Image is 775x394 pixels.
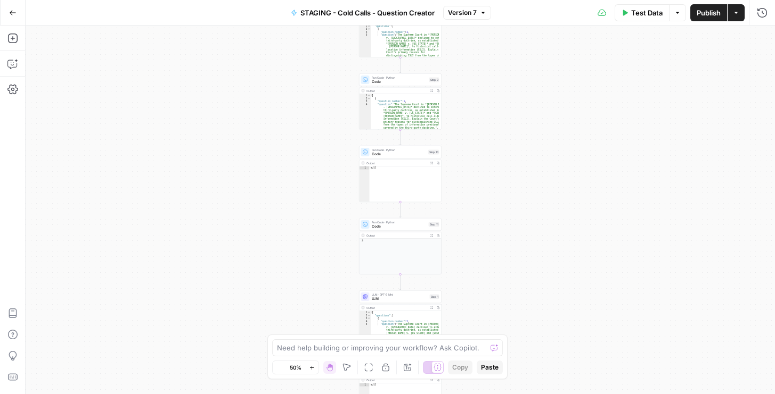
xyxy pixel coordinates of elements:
div: Run Code · PythonCodeStep 9Output[ { "question_number":1, "question":"The Supreme Court in *[PERS... [359,73,442,130]
div: 5 [360,129,371,205]
div: 4 [360,103,371,130]
g: Edge from step_9 to step_10 [399,130,401,145]
span: LLM [372,296,428,301]
span: 50% [290,363,301,372]
div: 2 [360,314,371,317]
span: Run Code · Python [372,220,427,224]
button: STAGING - Cold Calls - Question Creator [284,4,441,21]
div: 1 [360,383,370,387]
span: Toggle code folding, rows 3 through 7 [368,28,371,31]
div: 5 [360,33,371,63]
span: Publish [697,7,721,18]
span: LLM · GPT-5 Mini [372,292,428,297]
div: Output [366,233,427,238]
g: Edge from step_11 to step_1 [399,274,401,290]
div: Step 11 [429,222,439,227]
div: "questions":[ { "question_number":1, "question":"The Supreme Court in *[PERSON_NAME] v. [GEOGRAPH... [359,1,442,57]
div: 1 [360,166,370,170]
span: Code [372,224,427,229]
div: Run Code · PythonCodeStep 11Output3 [359,218,442,274]
button: Copy [448,361,472,374]
div: Output [366,306,427,310]
span: Code [372,79,427,85]
div: Output [366,378,427,382]
span: Toggle code folding, rows 3 through 7 [368,317,371,320]
div: Run Code · PythonCodeStep 10Outputnull [359,146,442,202]
div: Step 10 [428,150,439,155]
span: Toggle code folding, rows 2 through 23 [368,314,371,317]
button: Publish [690,4,727,21]
span: Run Code · Python [372,148,426,152]
div: 3 [360,239,442,242]
div: 5 [360,323,371,349]
div: 4 [360,31,371,34]
div: 3 [360,28,371,31]
span: Toggle code folding, rows 1 through 24 [368,311,371,314]
div: Output [366,89,427,93]
div: LLM · GPT-5 MiniLLMStep 1Output{ "questions":[ { "question_number":1, "question":"The Supreme Cou... [359,290,442,347]
div: 3 [360,100,371,103]
span: Copy [452,363,468,372]
div: Step 9 [429,78,439,82]
span: Test Data [631,7,663,18]
div: 3 [360,317,371,320]
span: Run Code · Python [372,76,427,80]
div: 1 [360,94,371,97]
button: Test Data [615,4,669,21]
button: Version 7 [443,6,491,20]
span: Toggle code folding, rows 2 through 13 [368,25,371,28]
span: Toggle code folding, rows 1 through 12 [368,94,371,97]
g: Edge from step_7 to step_9 [399,57,401,73]
div: Output [366,161,427,165]
span: Paste [481,363,499,372]
div: 4 [360,320,371,323]
div: Step 1 [430,295,439,299]
div: 2 [360,97,371,100]
button: Paste [477,361,503,374]
span: Toggle code folding, rows 2 through 6 [368,97,371,100]
g: Edge from step_10 to step_11 [399,202,401,217]
span: Code [372,152,426,157]
span: STAGING - Cold Calls - Question Creator [300,7,435,18]
span: Version 7 [448,8,477,18]
div: 2 [360,25,371,28]
div: 1 [360,311,371,314]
